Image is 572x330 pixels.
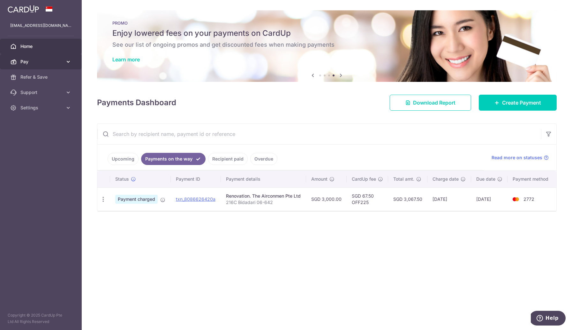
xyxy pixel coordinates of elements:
[112,28,541,38] h5: Enjoy lowered fees on your payments on CardUp
[221,171,306,187] th: Payment details
[306,187,347,211] td: SGD 3,000.00
[226,199,301,206] p: 216C Bidadari 06-642
[8,5,39,13] img: CardUp
[479,95,557,111] a: Create Payment
[112,56,140,63] a: Learn more
[476,176,495,182] span: Due date
[390,95,471,111] a: Download Report
[226,193,301,199] div: Renovation. The Airconmen Pte Ltd
[393,176,414,182] span: Total amt.
[10,22,71,29] p: [EMAIL_ADDRESS][DOMAIN_NAME]
[311,176,327,182] span: Amount
[352,176,376,182] span: CardUp fee
[112,41,541,49] h6: See our list of ongoing promos and get discounted fees when making payments
[20,74,63,80] span: Refer & Save
[115,176,129,182] span: Status
[523,196,534,202] span: 2772
[492,154,549,161] a: Read more on statuses
[492,154,542,161] span: Read more on statuses
[20,43,63,50] span: Home
[97,124,541,144] input: Search by recipient name, payment id or reference
[97,10,557,82] img: Latest Promos banner
[108,153,139,165] a: Upcoming
[433,176,459,182] span: Charge date
[20,59,63,65] span: Pay
[413,99,455,106] span: Download Report
[388,187,428,211] td: SGD 3,067.50
[427,187,471,211] td: [DATE]
[176,196,215,202] a: txn_8086626420a
[347,187,388,211] td: SGD 67.50 OFF225
[141,153,206,165] a: Payments on the way
[250,153,277,165] a: Overdue
[20,105,63,111] span: Settings
[471,187,508,211] td: [DATE]
[208,153,248,165] a: Recipient paid
[171,171,221,187] th: Payment ID
[97,97,176,108] h4: Payments Dashboard
[502,99,541,106] span: Create Payment
[20,89,63,96] span: Support
[531,311,566,327] iframe: Opens a widget where you can find more information
[112,20,541,26] p: PROMO
[508,171,556,187] th: Payment method
[509,195,522,203] img: Bank Card
[115,195,158,204] span: Payment charged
